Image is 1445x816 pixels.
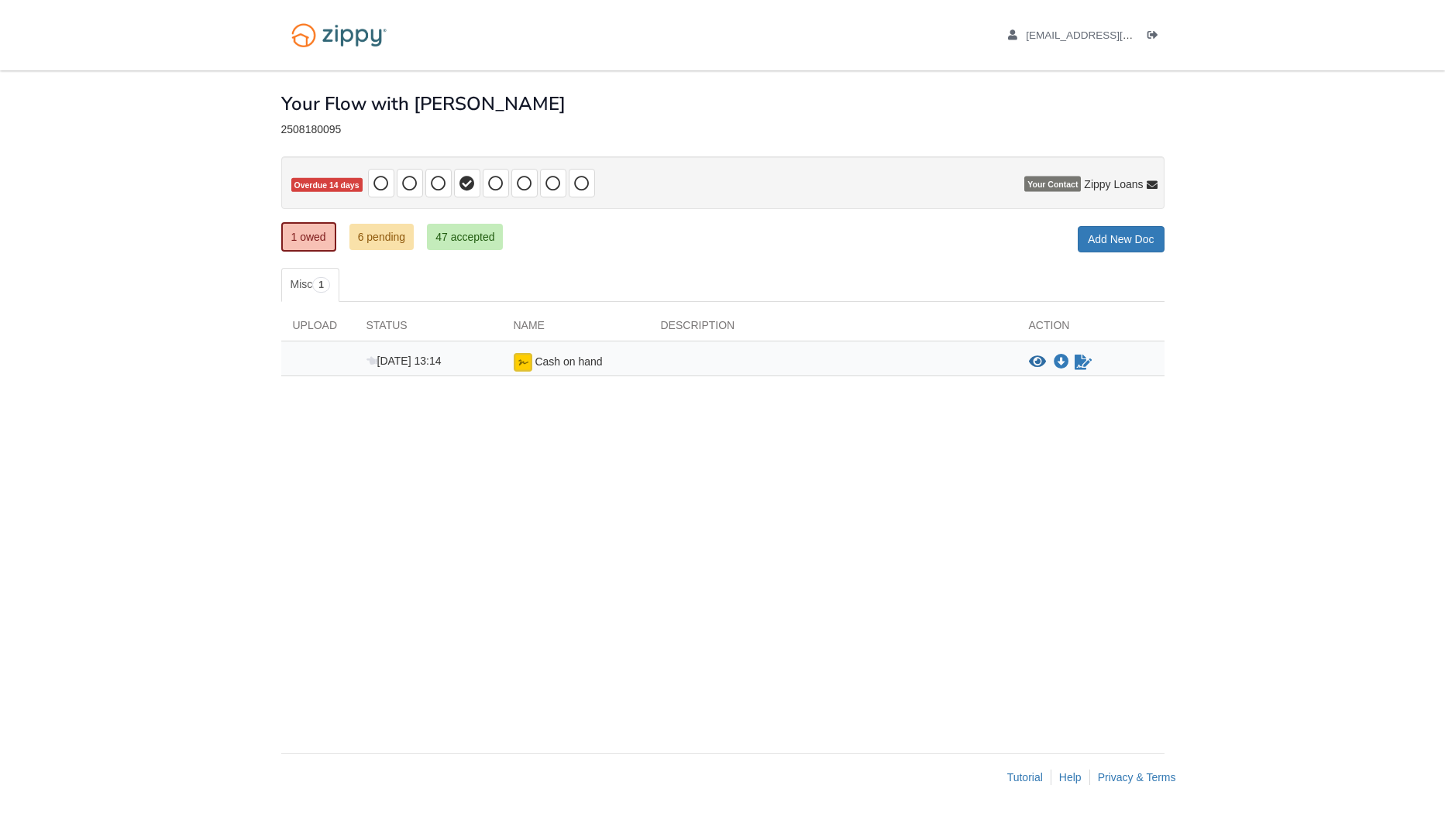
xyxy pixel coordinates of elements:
[1029,355,1046,370] button: View Cash on hand
[535,355,602,368] span: Cash on hand
[312,277,330,293] span: 1
[281,317,355,341] div: Upload
[366,355,442,367] span: [DATE] 13:14
[649,317,1017,341] div: Description
[281,15,397,55] img: Logo
[1008,29,1204,45] a: edit profile
[514,353,532,372] img: Ready for you to esign
[1007,771,1043,783] a: Tutorial
[1073,353,1093,372] a: Sign Form
[427,224,503,250] a: 47 accepted
[1024,177,1081,192] span: Your Contact
[1054,356,1069,369] a: Download Cash on hand
[281,222,336,252] a: 1 owed
[1078,226,1165,252] a: Add New Doc
[349,224,415,250] a: 6 pending
[1147,29,1165,45] a: Log out
[281,268,339,302] a: Misc
[1026,29,1203,41] span: eolivares@blueleafresidential.com
[1017,317,1165,341] div: Action
[1098,771,1176,783] a: Privacy & Terms
[355,317,502,341] div: Status
[281,94,566,114] h1: Your Flow with [PERSON_NAME]
[1059,771,1082,783] a: Help
[291,178,363,193] span: Overdue 14 days
[1084,177,1143,192] span: Zippy Loans
[281,123,1165,136] div: 2508180095
[502,317,649,341] div: Name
